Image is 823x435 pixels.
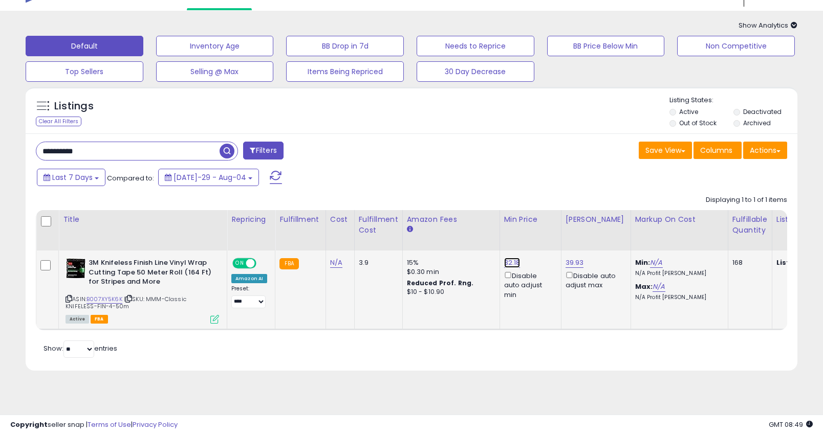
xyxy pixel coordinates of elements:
[88,420,131,429] a: Terms of Use
[407,258,492,267] div: 15%
[417,36,534,56] button: Needs to Reprice
[231,274,267,283] div: Amazon AI
[255,259,271,268] span: OFF
[231,214,271,225] div: Repricing
[547,36,665,56] button: BB Price Below Min
[679,107,698,116] label: Active
[700,145,732,155] span: Columns
[677,36,795,56] button: Non Competitive
[504,258,521,268] a: 32.18
[417,61,534,82] button: 30 Day Decrease
[66,315,89,324] span: All listings currently available for purchase on Amazon
[566,214,626,225] div: [PERSON_NAME]
[44,344,117,353] span: Show: entries
[743,119,771,127] label: Archived
[26,36,143,56] button: Default
[26,61,143,82] button: Top Sellers
[107,173,154,183] span: Compared to:
[66,258,86,279] img: 51Ik7zAHLXL._SL40_.jpg
[174,172,246,182] span: [DATE]-29 - Aug-04
[732,214,768,236] div: Fulfillable Quantity
[769,420,813,429] span: 2025-08-13 08:49 GMT
[91,315,108,324] span: FBA
[63,214,223,225] div: Title
[776,258,823,267] b: Listed Price:
[653,282,665,292] a: N/A
[231,285,267,308] div: Preset:
[635,214,724,225] div: Markup on Cost
[279,214,321,225] div: Fulfillment
[286,61,404,82] button: Items Being Repriced
[566,258,584,268] a: 39.93
[407,288,492,296] div: $10 - $10.90
[706,195,787,205] div: Displaying 1 to 1 of 1 items
[133,420,178,429] a: Privacy Policy
[89,258,213,289] b: 3M Knifeless Finish Line Vinyl Wrap Cutting Tape 50 Meter Roll (164 Ft) for Stripes and More
[359,214,398,236] div: Fulfillment Cost
[66,295,186,310] span: | SKU: MMM-Classic KNIFELESS-FIN-4-50m
[54,99,94,113] h5: Listings
[407,279,474,287] b: Reduced Prof. Rng.
[635,270,720,277] p: N/A Profit [PERSON_NAME]
[504,214,557,225] div: Min Price
[286,36,404,56] button: BB Drop in 7d
[694,142,742,159] button: Columns
[635,294,720,301] p: N/A Profit [PERSON_NAME]
[669,96,798,105] p: Listing States:
[566,270,623,290] div: Disable auto adjust max
[158,169,259,186] button: [DATE]-29 - Aug-04
[407,267,492,277] div: $0.30 min
[407,214,495,225] div: Amazon Fees
[743,142,787,159] button: Actions
[156,61,274,82] button: Selling @ Max
[52,172,93,182] span: Last 7 Days
[279,258,298,269] small: FBA
[732,258,764,267] div: 168
[679,119,717,127] label: Out of Stock
[635,258,651,267] b: Min:
[233,259,246,268] span: ON
[639,142,692,159] button: Save View
[243,142,283,159] button: Filters
[407,225,413,234] small: Amazon Fees.
[86,295,122,304] a: B007XY5K6K
[650,258,662,268] a: N/A
[156,36,274,56] button: Inventory Age
[739,20,797,30] span: Show Analytics
[330,214,350,225] div: Cost
[631,210,728,250] th: The percentage added to the cost of goods (COGS) that forms the calculator for Min & Max prices.
[504,270,553,300] div: Disable auto adjust min
[10,420,48,429] strong: Copyright
[36,117,81,126] div: Clear All Filters
[37,169,105,186] button: Last 7 Days
[359,258,395,267] div: 3.9
[66,258,219,323] div: ASIN:
[635,282,653,291] b: Max:
[10,420,178,430] div: seller snap | |
[743,107,782,116] label: Deactivated
[330,258,342,268] a: N/A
